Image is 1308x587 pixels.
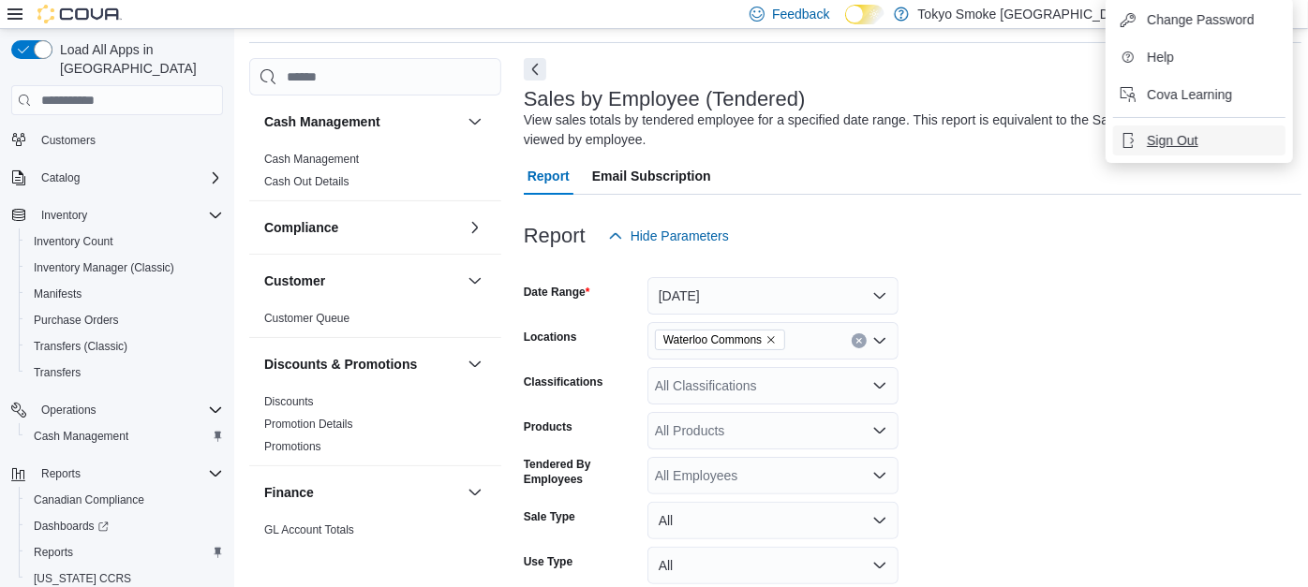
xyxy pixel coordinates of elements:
[264,418,353,431] a: Promotion Details
[19,487,230,513] button: Canadian Compliance
[19,307,230,333] button: Purchase Orders
[765,334,777,345] button: Remove Waterloo Commons from selection in this group
[249,307,501,337] div: Customer
[26,230,223,253] span: Inventory Count
[264,271,460,290] button: Customer
[26,425,223,448] span: Cash Management
[1147,85,1232,104] span: Cova Learning
[592,157,711,195] span: Email Subscription
[1147,48,1174,66] span: Help
[34,234,113,249] span: Inventory Count
[264,355,460,374] button: Discounts & Promotions
[264,152,359,167] span: Cash Management
[4,165,230,191] button: Catalog
[26,541,81,564] a: Reports
[264,175,349,188] a: Cash Out Details
[264,440,321,453] a: Promotions
[264,271,325,290] h3: Customer
[264,112,380,131] h3: Cash Management
[264,112,460,131] button: Cash Management
[26,257,182,279] a: Inventory Manager (Classic)
[34,365,81,380] span: Transfers
[19,255,230,281] button: Inventory Manager (Classic)
[852,333,867,348] button: Clear input
[34,204,95,227] button: Inventory
[26,230,121,253] a: Inventory Count
[663,330,762,349] span: Waterloo Commons
[524,58,546,81] button: Next
[264,174,349,189] span: Cash Out Details
[26,283,223,305] span: Manifests
[647,502,899,539] button: All
[264,483,314,502] h3: Finance
[264,153,359,166] a: Cash Management
[264,439,321,454] span: Promotions
[249,390,501,465] div: Discounts & Promotions
[1113,42,1286,72] button: Help
[19,228,230,255] button: Inventory Count
[26,309,223,331] span: Purchase Orders
[26,335,223,358] span: Transfers (Classic)
[524,88,806,110] h3: Sales by Employee (Tendered)
[264,522,354,537] span: GL Account Totals
[4,397,230,423] button: Operations
[19,423,230,449] button: Cash Management
[1113,80,1286,110] button: Cova Learning
[264,218,460,237] button: Compliance
[464,270,486,292] button: Customer
[26,489,152,511] a: Canadian Compliance
[26,361,223,384] span: Transfers
[41,466,81,481] span: Reports
[34,429,128,444] span: Cash Management
[264,523,354,536] a: GL Account Totals
[264,394,314,409] span: Discounts
[34,167,223,189] span: Catalog
[524,330,577,345] label: Locations
[524,374,603,389] label: Classifications
[264,218,338,237] h3: Compliance
[19,513,230,539] a: Dashboards
[34,204,223,227] span: Inventory
[34,339,127,354] span: Transfers (Classic)
[52,40,223,78] span: Load All Apps in [GEOGRAPHIC_DATA]
[26,283,89,305] a: Manifests
[464,110,486,133] button: Cash Management
[524,419,572,434] label: Products
[918,3,1137,25] p: Tokyo Smoke [GEOGRAPHIC_DATA]
[34,545,73,560] span: Reports
[464,353,486,375] button: Discounts & Promotions
[19,539,230,565] button: Reports
[631,227,729,245] span: Hide Parameters
[1147,131,1197,150] span: Sign Out
[26,425,136,448] a: Cash Management
[264,417,353,432] span: Promotion Details
[34,571,131,586] span: [US_STATE] CCRS
[4,461,230,487] button: Reports
[524,554,572,569] label: Use Type
[264,312,349,325] a: Customer Queue
[37,5,122,23] img: Cova
[872,468,887,483] button: Open list of options
[249,519,501,571] div: Finance
[34,313,119,328] span: Purchase Orders
[524,225,586,247] h3: Report
[264,395,314,408] a: Discounts
[845,24,846,25] span: Dark Mode
[4,126,230,154] button: Customers
[872,423,887,438] button: Open list of options
[41,170,80,185] span: Catalog
[34,492,144,507] span: Canadian Compliance
[528,157,570,195] span: Report
[524,285,590,300] label: Date Range
[34,167,87,189] button: Catalog
[34,128,223,152] span: Customers
[601,217,736,255] button: Hide Parameters
[464,216,486,239] button: Compliance
[464,481,486,504] button: Finance
[872,378,887,393] button: Open list of options
[1113,125,1286,155] button: Sign Out
[872,333,887,348] button: Open list of options
[772,5,829,23] span: Feedback
[19,333,230,360] button: Transfers (Classic)
[4,202,230,228] button: Inventory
